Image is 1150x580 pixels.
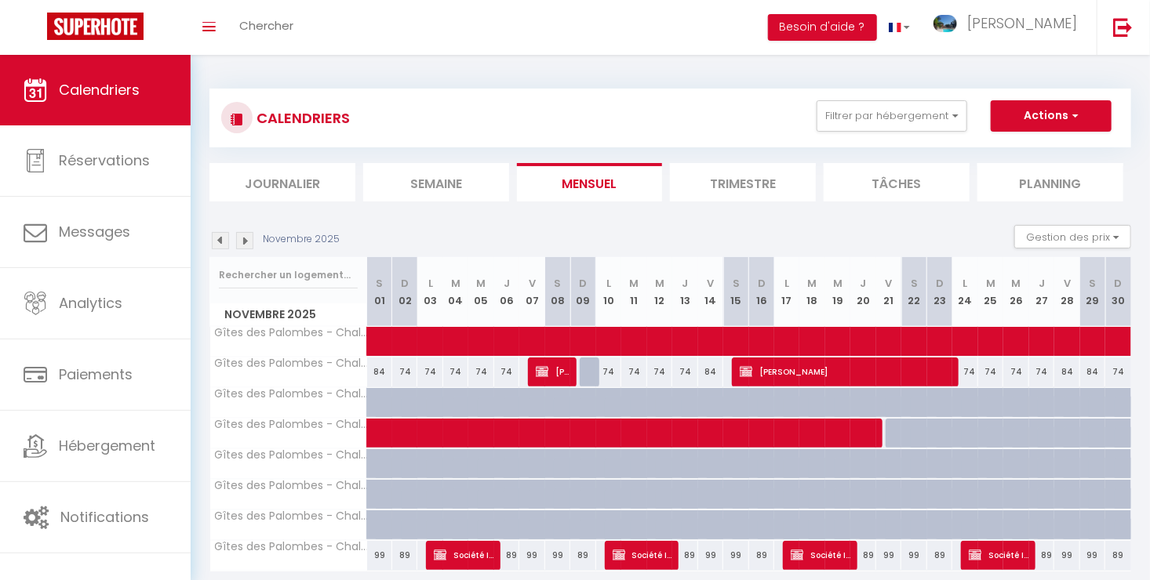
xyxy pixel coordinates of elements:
div: 74 [417,357,442,386]
span: Calendriers [59,80,140,100]
th: 05 [468,257,493,327]
span: Messages [59,222,130,241]
div: 99 [519,541,544,570]
abbr: V [707,276,714,291]
th: 30 [1105,257,1131,327]
div: 84 [1080,357,1105,386]
th: 01 [367,257,392,327]
span: Gîtes des Palombes - Chalet Rouge [213,327,369,339]
span: Novembre 2025 [210,303,366,326]
abbr: M [655,276,664,291]
span: [PERSON_NAME] [967,13,1077,33]
abbr: M [808,276,817,291]
p: Novembre 2025 [263,232,340,247]
div: 74 [672,357,697,386]
span: Gîtes des Palombes - Chalet Bleu [213,357,369,369]
div: 74 [468,357,493,386]
button: Actions [991,100,1112,132]
abbr: J [682,276,688,291]
th: 24 [952,257,977,327]
th: 21 [876,257,901,327]
div: 89 [672,541,697,570]
th: 06 [494,257,519,327]
div: 74 [443,357,468,386]
button: Filtrer par hébergement [817,100,967,132]
span: Gîtes des Palombes - Chalet Gris [213,480,369,491]
button: Besoin d'aide ? [768,14,877,41]
img: Super Booking [47,13,144,40]
span: Réservations [59,150,150,170]
th: 27 [1029,257,1054,327]
abbr: D [1115,276,1123,291]
th: 15 [723,257,748,327]
li: Mensuel [517,163,663,201]
div: 89 [850,541,875,570]
div: 99 [367,541,392,570]
div: 84 [698,357,723,386]
span: Gîtes des Palombes - Chalet Orange [213,419,369,430]
div: 74 [647,357,672,386]
th: 03 [417,257,442,327]
abbr: M [477,276,486,291]
th: 26 [1003,257,1028,327]
li: Planning [977,163,1123,201]
div: 89 [927,541,952,570]
abbr: J [1039,276,1045,291]
span: Société Intercap [791,540,851,570]
th: 22 [901,257,926,327]
abbr: V [886,276,893,291]
th: 23 [927,257,952,327]
span: Paiements [59,364,133,384]
span: Société Intercap [969,540,1029,570]
th: 19 [825,257,850,327]
div: 74 [952,357,977,386]
div: 89 [494,541,519,570]
div: 99 [876,541,901,570]
th: 09 [570,257,595,327]
span: Gîtes des Palombes - Chalet Vert [213,449,369,461]
th: 13 [672,257,697,327]
span: Analytics [59,293,122,313]
th: 04 [443,257,468,327]
th: 08 [545,257,570,327]
div: 84 [1054,357,1079,386]
h3: CALENDRIERS [253,100,350,136]
div: 74 [1029,357,1054,386]
abbr: L [606,276,611,291]
th: 12 [647,257,672,327]
div: 84 [367,357,392,386]
li: Semaine [363,163,509,201]
img: logout [1113,17,1133,37]
div: 99 [1054,541,1079,570]
abbr: M [833,276,842,291]
span: [PERSON_NAME] [740,357,955,386]
abbr: J [861,276,867,291]
span: Gîtes des Palombes - Chalet Bordeaux [213,510,369,522]
abbr: J [504,276,510,291]
span: [PERSON_NAME] [536,357,570,386]
th: 25 [978,257,1003,327]
div: 99 [698,541,723,570]
div: 74 [621,357,646,386]
span: Gîtes des Palombes - Chalet Jaune [213,541,369,553]
span: Gîtes des Palombes - Chalet Blanc [213,388,369,400]
abbr: M [986,276,995,291]
li: Tâches [824,163,970,201]
div: 89 [1029,541,1054,570]
abbr: D [936,276,944,291]
abbr: S [733,276,740,291]
span: Société Intercap [434,540,494,570]
abbr: L [428,276,433,291]
span: Hébergement [59,436,155,455]
div: 89 [392,541,417,570]
th: 18 [799,257,824,327]
input: Rechercher un logement... [219,261,358,289]
span: Société Intercap [613,540,673,570]
abbr: D [758,276,766,291]
th: 14 [698,257,723,327]
button: Gestion des prix [1014,225,1131,248]
div: 74 [596,357,621,386]
li: Trimestre [670,163,816,201]
abbr: D [579,276,587,291]
img: ... [933,15,957,33]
